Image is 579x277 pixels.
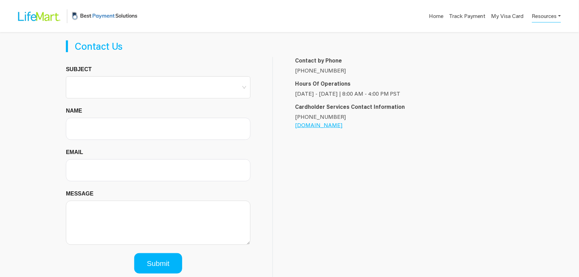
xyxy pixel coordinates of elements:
[295,80,351,87] strong: Hours Of Operations
[66,107,87,115] label: Name
[12,4,139,28] a: LifeMart LogoBPS Logo
[66,201,251,245] textarea: Message
[70,4,139,28] img: BPS Logo
[134,253,182,274] button: Submit
[66,159,251,181] input: Email
[66,148,88,156] label: Email
[295,103,405,110] strong: Cardholder Services Contact Information
[66,190,99,198] label: Message
[66,118,251,140] input: Name
[295,57,342,64] strong: Contact by Phone
[295,113,497,129] p: [PHONE_NUMBER]
[532,9,561,22] a: Resources
[295,66,497,75] p: [PHONE_NUMBER]
[429,12,444,22] a: Home
[295,121,343,128] a: [DOMAIN_NAME]
[12,5,64,27] img: LifeMart Logo
[66,65,97,74] label: Subject
[491,9,524,23] a: My Visa Card
[449,12,486,22] a: Track Payment
[295,89,497,98] p: [DATE] - [DATE] | 8:00 AM - 4:00 PM PST
[75,40,278,52] h3: Contact Us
